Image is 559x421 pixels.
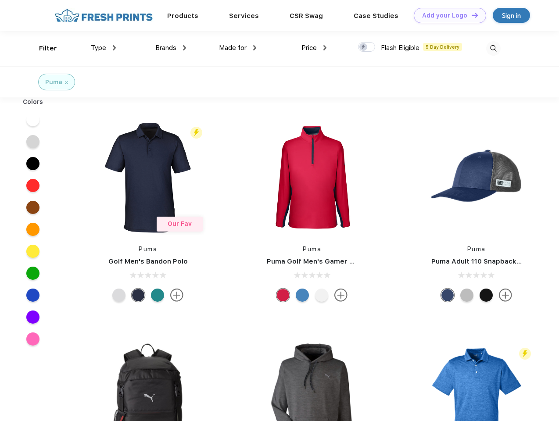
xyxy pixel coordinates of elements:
img: func=resize&h=266 [418,119,535,236]
span: Price [301,44,317,52]
img: dropdown.png [183,45,186,50]
div: Ski Patrol [276,289,290,302]
div: Puma [45,78,62,87]
div: Navy Blazer [132,289,145,302]
div: Pma Blk with Pma Blk [480,289,493,302]
img: flash_active_toggle.svg [190,127,202,139]
div: Green Lagoon [151,289,164,302]
a: Puma [467,246,486,253]
a: Puma [139,246,157,253]
img: filter_cancel.svg [65,81,68,84]
span: Our Fav [168,220,192,227]
div: Filter [39,43,57,54]
span: 5 Day Delivery [423,43,462,51]
img: DT [472,13,478,18]
a: CSR Swag [290,12,323,20]
img: flash_active_toggle.svg [519,348,531,360]
div: Peacoat with Qut Shd [441,289,454,302]
span: Flash Eligible [381,44,419,52]
span: Brands [155,44,176,52]
img: dropdown.png [113,45,116,50]
span: Made for [219,44,247,52]
div: Quarry with Brt Whit [460,289,473,302]
img: dropdown.png [253,45,256,50]
div: High Rise [112,289,125,302]
a: Sign in [493,8,530,23]
a: Products [167,12,198,20]
img: desktop_search.svg [486,41,501,56]
a: Puma [303,246,321,253]
img: func=resize&h=266 [254,119,370,236]
a: Puma Golf Men's Gamer Golf Quarter-Zip [267,257,405,265]
div: Sign in [502,11,521,21]
img: more.svg [170,289,183,302]
div: Bright White [315,289,328,302]
div: Bright Cobalt [296,289,309,302]
img: more.svg [334,289,348,302]
img: dropdown.png [323,45,326,50]
div: Colors [16,97,50,107]
img: func=resize&h=266 [90,119,206,236]
img: more.svg [499,289,512,302]
span: Type [91,44,106,52]
a: Golf Men's Bandon Polo [108,257,188,265]
img: fo%20logo%202.webp [52,8,155,23]
div: Add your Logo [422,12,467,19]
a: Services [229,12,259,20]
